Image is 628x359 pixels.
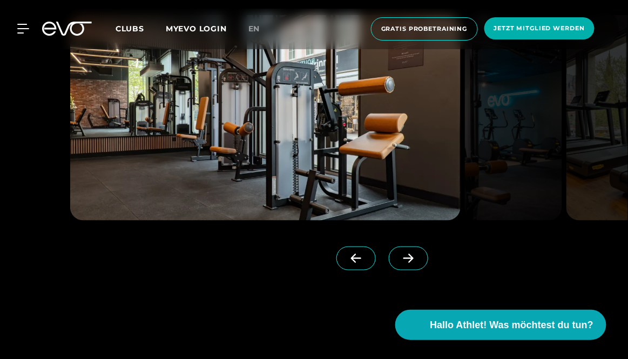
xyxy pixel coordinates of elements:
[248,23,273,35] a: en
[494,24,585,33] span: Jetzt Mitglied werden
[465,15,563,221] img: evofitness
[381,24,468,34] span: Gratis Probetraining
[481,17,598,41] a: Jetzt Mitglied werden
[70,15,461,221] img: evofitness
[248,24,260,34] span: en
[430,318,593,333] span: Hallo Athlet! Was möchtest du tun?
[166,24,227,34] a: MYEVO LOGIN
[116,23,166,34] a: Clubs
[395,310,606,340] button: Hallo Athlet! Was möchtest du tun?
[368,17,481,41] a: Gratis Probetraining
[116,24,144,34] span: Clubs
